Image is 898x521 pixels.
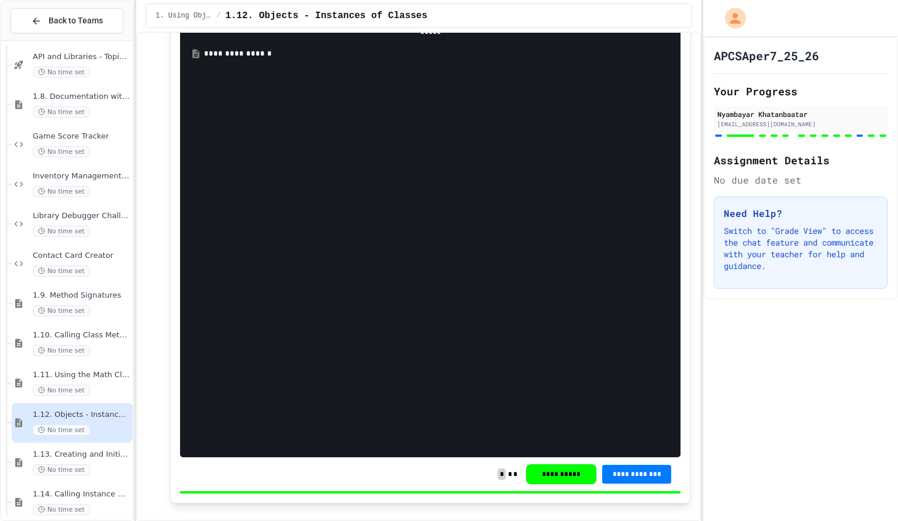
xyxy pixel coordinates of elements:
[33,504,90,515] span: No time set
[33,489,130,499] span: 1.14. Calling Instance Methods
[33,171,130,181] span: Inventory Management System
[33,425,90,436] span: No time set
[33,450,130,460] span: 1.13. Creating and Initializing Objects: Constructors
[717,120,884,129] div: [EMAIL_ADDRESS][DOMAIN_NAME]
[33,330,130,340] span: 1.10. Calling Class Methods
[33,291,130,301] span: 1.9. Method Signatures
[33,106,90,118] span: No time set
[33,146,90,157] span: No time set
[11,8,123,33] button: Back to Teams
[216,11,220,20] span: /
[33,305,90,316] span: No time set
[33,226,90,237] span: No time set
[714,83,887,99] h2: Your Progress
[33,52,130,62] span: API and Libraries - Topic 1.7
[33,385,90,396] span: No time set
[33,345,90,356] span: No time set
[713,5,749,32] div: My Account
[33,92,130,102] span: 1.8. Documentation with Comments and Preconditions
[33,67,90,78] span: No time set
[717,109,884,119] div: Nyambayar Khatanbaatar
[33,186,90,197] span: No time set
[724,206,878,220] h3: Need Help?
[33,211,130,221] span: Library Debugger Challenge
[33,370,130,380] span: 1.11. Using the Math Class
[49,15,103,27] span: Back to Teams
[714,47,819,64] h1: APCSAper7_25_26
[714,173,887,187] div: No due date set
[33,265,90,277] span: No time set
[33,251,130,261] span: Contact Card Creator
[33,410,130,420] span: 1.12. Objects - Instances of Classes
[33,132,130,142] span: Game Score Tracker
[156,11,212,20] span: 1. Using Objects and Methods
[724,225,878,272] p: Switch to "Grade View" to access the chat feature and communicate with your teacher for help and ...
[714,152,887,168] h2: Assignment Details
[33,464,90,475] span: No time set
[225,9,427,23] span: 1.12. Objects - Instances of Classes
